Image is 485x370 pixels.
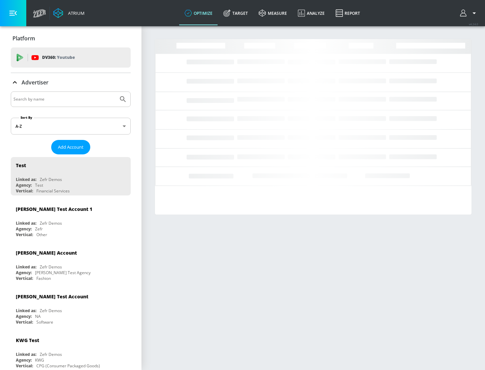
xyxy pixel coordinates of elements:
[11,157,131,195] div: TestLinked as:Zefr DemosAgency:TestVertical:Financial Services
[36,363,100,369] div: CPG (Consumer Packaged Goods)
[16,232,33,237] div: Vertical:
[11,47,131,68] div: DV360: Youtube
[179,1,218,25] a: optimize
[16,351,36,357] div: Linked as:
[218,1,253,25] a: Target
[35,270,91,275] div: [PERSON_NAME] Test Agency
[40,308,62,313] div: Zefr Demos
[11,245,131,283] div: [PERSON_NAME] AccountLinked as:Zefr DemosAgency:[PERSON_NAME] Test AgencyVertical:Fashion
[16,188,33,194] div: Vertical:
[11,201,131,239] div: [PERSON_NAME] Test Account 1Linked as:Zefr DemosAgency:ZefrVertical:Other
[58,143,84,151] span: Add Account
[53,8,85,18] a: Atrium
[16,363,33,369] div: Vertical:
[36,275,51,281] div: Fashion
[16,206,92,212] div: [PERSON_NAME] Test Account 1
[11,73,131,92] div: Advertiser
[469,22,478,26] span: v 4.24.0
[16,182,32,188] div: Agency:
[36,188,70,194] div: Financial Services
[16,319,33,325] div: Vertical:
[36,232,47,237] div: Other
[16,264,36,270] div: Linked as:
[16,313,32,319] div: Agency:
[13,95,116,104] input: Search by name
[16,220,36,226] div: Linked as:
[16,357,32,363] div: Agency:
[330,1,365,25] a: Report
[35,226,43,232] div: Zefr
[19,115,34,120] label: Sort By
[65,10,85,16] div: Atrium
[51,140,90,154] button: Add Account
[16,270,32,275] div: Agency:
[12,35,35,42] p: Platform
[16,293,88,300] div: [PERSON_NAME] Test Account
[35,357,44,363] div: KWG
[292,1,330,25] a: Analyze
[16,337,39,343] div: KWG Test
[36,319,53,325] div: Software
[40,264,62,270] div: Zefr Demos
[11,118,131,135] div: A-Z
[16,250,77,256] div: [PERSON_NAME] Account
[16,226,32,232] div: Agency:
[16,308,36,313] div: Linked as:
[35,313,41,319] div: NA
[11,288,131,327] div: [PERSON_NAME] Test AccountLinked as:Zefr DemosAgency:NAVertical:Software
[40,177,62,182] div: Zefr Demos
[42,54,75,61] p: DV360:
[253,1,292,25] a: measure
[22,79,48,86] p: Advertiser
[16,275,33,281] div: Vertical:
[16,177,36,182] div: Linked as:
[40,220,62,226] div: Zefr Demos
[40,351,62,357] div: Zefr Demos
[16,162,26,169] div: Test
[35,182,43,188] div: Test
[11,29,131,48] div: Platform
[57,54,75,61] p: Youtube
